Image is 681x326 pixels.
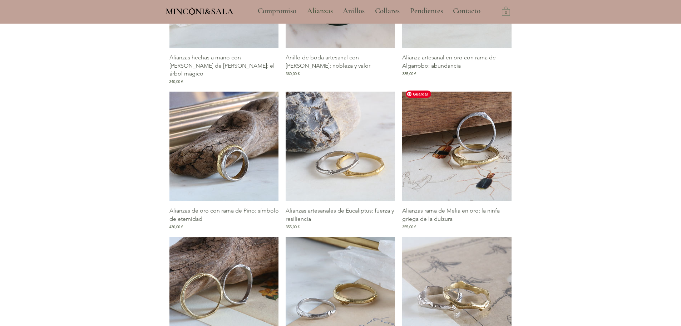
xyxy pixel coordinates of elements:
[302,2,337,20] a: Alianzas
[169,224,183,230] span: 430,00 €
[286,207,395,230] a: Alianzas artesanales de Eucaliptus: fuerza y resiliencia355,00 €
[189,8,195,15] img: Minconi Sala
[169,92,279,230] div: Galería de Alianzas de oro con rama de Pino: símbolo de eternidad
[339,2,368,20] p: Anillos
[254,2,300,20] p: Compromiso
[166,5,233,16] a: MINCONI&SALA
[448,2,486,20] a: Contacto
[402,54,512,70] p: Alianza artesanal en oro con rama de Algarrobo: abundancia
[286,92,395,230] div: Galería de Alianzas artesanales de Eucaliptus: fuerza y resiliencia
[402,71,416,77] span: 335,00 €
[304,2,336,20] p: Alianzas
[286,71,300,77] span: 360,00 €
[370,2,405,20] a: Collares
[286,54,395,84] a: Anillo de boda artesanal con [PERSON_NAME]: nobleza y valor360,00 €
[402,92,512,230] div: Galería de Alianzas rama de Melia en oro: la ninfa griega de la dulzura
[505,10,507,15] text: 0
[169,54,279,84] a: Alianzas hechas a mano con [PERSON_NAME] de [PERSON_NAME]: el árbol mágico340,00 €
[405,2,448,20] a: Pendientes
[166,6,233,17] span: MINCONI&SALA
[169,207,279,223] p: Alianzas de oro con rama de Pino: símbolo de eternidad
[286,224,300,230] span: 355,00 €
[402,224,416,230] span: 355,00 €
[371,2,403,20] p: Collares
[169,79,183,84] span: 340,00 €
[169,54,279,78] p: Alianzas hechas a mano con [PERSON_NAME] de [PERSON_NAME]: el árbol mágico
[502,6,510,16] a: Carrito con 0 ítems
[337,2,370,20] a: Anillos
[402,207,512,230] a: Alianzas rama de Melia en oro: la ninfa griega de la dulzura355,00 €
[402,207,512,223] p: Alianzas rama de Melia en oro: la ninfa griega de la dulzura
[402,92,512,201] img: Alianzas inspiradas en la naturaleza Barcelona
[406,91,431,98] span: Guardar
[286,54,395,70] p: Anillo de boda artesanal con [PERSON_NAME]: nobleza y valor
[252,2,302,20] a: Compromiso
[169,92,279,201] a: Alianzas artesanales de oro Minconi Sala
[406,2,446,20] p: Pendientes
[238,2,500,20] nav: Sitio
[286,207,395,223] p: Alianzas artesanales de Eucaliptus: fuerza y resiliencia
[449,2,484,20] p: Contacto
[402,54,512,84] a: Alianza artesanal en oro con rama de Algarrobo: abundancia335,00 €
[286,92,395,201] a: Alianzas artesanales Minconi Sala
[169,207,279,230] a: Alianzas de oro con rama de Pino: símbolo de eternidad430,00 €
